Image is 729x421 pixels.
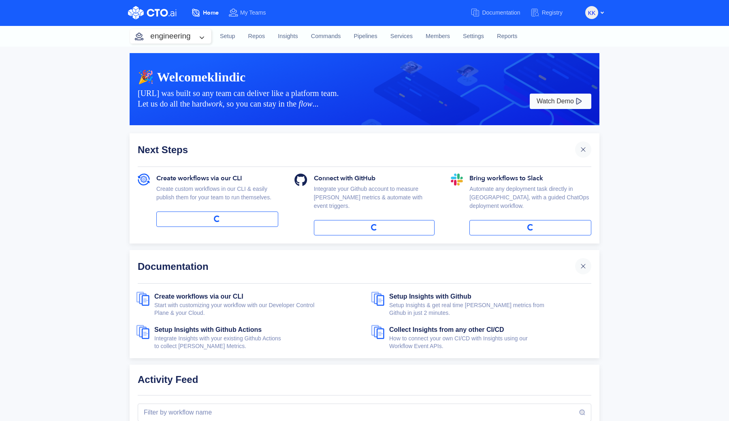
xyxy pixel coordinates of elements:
[579,145,587,154] img: cross.svg
[579,262,587,270] img: cross.svg
[371,292,389,306] img: documents.svg
[138,69,591,85] div: 🎉 Welcome klindic
[130,29,211,43] button: engineering
[585,6,598,19] button: KK
[242,26,272,47] a: Repos
[206,99,222,108] i: work
[138,88,528,109] div: [URL] was built so any team can deliver like a platform team. Let us do all the hard , so you can...
[128,6,177,19] img: CTO.ai Logo
[530,5,572,20] a: Registry
[542,9,563,16] span: Registry
[469,185,591,220] div: Automate any deployment task directly in [GEOGRAPHIC_DATA], with a guided ChatOps deployment work...
[305,26,347,47] a: Commands
[298,99,312,108] i: flow
[213,26,242,47] a: Setup
[271,26,305,47] a: Insights
[588,6,596,19] span: KK
[138,258,575,274] div: Documentation
[384,26,419,47] a: Services
[456,26,490,47] a: Settings
[156,173,242,183] span: Create workflows via our CLI
[530,94,591,109] button: Watch Demo
[154,326,262,336] a: Setup Insights with Github Actions
[389,326,504,336] a: Collect Insights from any other CI/CD
[154,293,243,303] a: Create workflows via our CLI
[143,408,579,417] input: Search
[154,301,358,317] div: Start with customizing your workflow with our Developer Control Plane & your Cloud.
[154,335,358,350] div: Integrate Insights with your existing Github Actions to collect [PERSON_NAME] Metrics.
[469,173,591,185] div: Bring workflows to Slack
[136,292,154,306] img: documents.svg
[240,9,266,16] span: My Teams
[389,335,593,350] div: How to connect your own CI/CD with Insights using our Workflow Event APIs.
[228,5,276,20] a: My Teams
[419,26,456,47] a: Members
[482,9,520,16] span: Documentation
[490,26,524,47] a: Reports
[138,141,575,158] div: Next Steps
[389,293,471,303] a: Setup Insights with Github
[389,301,593,317] div: Setup Insights & get real time [PERSON_NAME] metrics from Github in just 2 minutes.
[314,173,435,185] div: Connect with GitHub
[191,5,228,20] a: Home
[156,185,278,212] div: Create custom workflows in our CLI & easily publish them for your team to run themselves.
[136,325,154,339] img: documents.svg
[138,373,591,386] div: Activity Feed
[371,325,389,339] img: documents.svg
[347,26,384,47] a: Pipelines
[314,185,435,220] div: Integrate your Github account to measure [PERSON_NAME] metrics & automate with event triggers.
[203,9,219,17] span: Home
[470,5,530,20] a: Documentation
[574,96,584,106] img: play-white.svg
